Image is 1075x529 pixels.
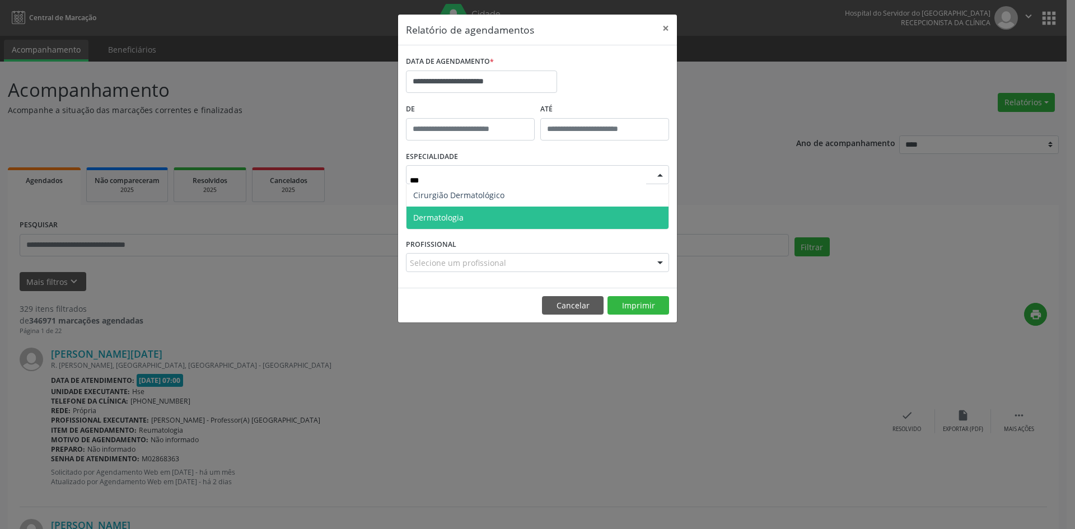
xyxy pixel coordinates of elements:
[406,236,456,253] label: PROFISSIONAL
[406,22,534,37] h5: Relatório de agendamentos
[406,53,494,71] label: DATA DE AGENDAMENTO
[410,257,506,269] span: Selecione um profissional
[542,296,604,315] button: Cancelar
[413,190,504,200] span: Cirurgião Dermatológico
[406,101,535,118] label: De
[655,15,677,42] button: Close
[413,212,464,223] span: Dermatologia
[406,148,458,166] label: ESPECIALIDADE
[607,296,669,315] button: Imprimir
[540,101,669,118] label: ATÉ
